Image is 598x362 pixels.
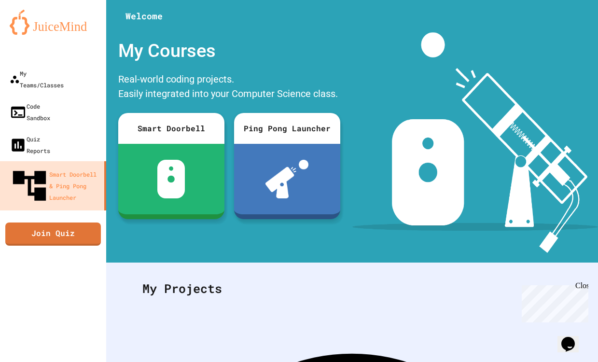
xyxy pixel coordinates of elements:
img: sdb-white.svg [157,160,185,198]
div: My Teams/Classes [10,68,64,91]
iframe: chat widget [557,323,588,352]
div: Smart Doorbell [118,113,224,144]
div: My Projects [133,270,571,307]
div: Real-world coding projects. Easily integrated into your Computer Science class. [113,70,345,106]
div: Quiz Reports [10,133,50,156]
div: Chat with us now!Close [4,4,67,61]
iframe: chat widget [518,281,588,322]
img: logo-orange.svg [10,10,97,35]
div: Smart Doorbell & Ping Pong Launcher [10,166,100,206]
img: ppl-with-ball.png [265,160,308,198]
div: My Courses [113,32,345,70]
div: Ping Pong Launcher [234,113,340,144]
div: Code Sandbox [10,100,50,124]
a: Join Quiz [5,223,101,246]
